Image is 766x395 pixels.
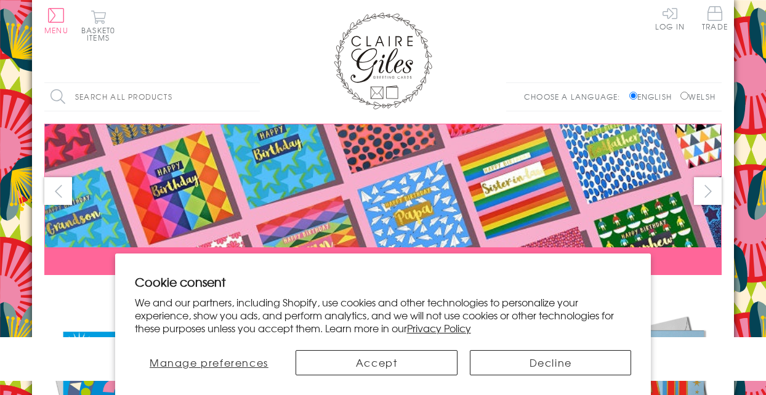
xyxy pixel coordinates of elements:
[150,355,268,370] span: Manage preferences
[135,296,632,334] p: We and our partners, including Shopify, use cookies and other technologies to personalize your ex...
[655,6,685,30] a: Log In
[702,6,728,33] a: Trade
[44,25,68,36] span: Menu
[44,177,72,205] button: prev
[81,10,115,41] button: Basket0 items
[334,12,432,110] img: Claire Giles Greetings Cards
[87,25,115,43] span: 0 items
[296,350,458,375] button: Accept
[680,91,716,102] label: Welsh
[629,91,678,102] label: English
[407,321,471,335] a: Privacy Policy
[44,8,68,34] button: Menu
[629,92,637,100] input: English
[44,284,722,303] div: Carousel Pagination
[135,273,632,290] h2: Cookie consent
[248,83,260,111] input: Search
[524,91,627,102] p: Choose a language:
[135,350,284,375] button: Manage preferences
[694,177,722,205] button: next
[680,92,688,100] input: Welsh
[44,83,260,111] input: Search all products
[470,350,632,375] button: Decline
[702,6,728,30] span: Trade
